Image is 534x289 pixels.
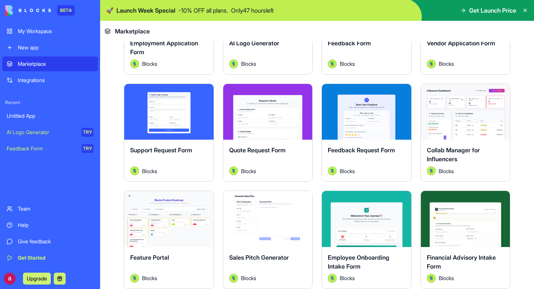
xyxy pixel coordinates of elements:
[231,6,274,15] p: Only 47 hours left
[439,274,454,282] span: Blocks
[124,191,214,289] a: Feature PortalAvatarBlocks
[178,6,228,15] p: - 10 % OFF all plans.
[130,59,139,68] img: Avatar
[5,5,75,16] a: BETA
[427,146,480,163] span: Collab Manager for Influencers
[2,234,98,249] a: Give feedback
[2,100,98,105] span: Recent
[421,84,511,182] a: Collab Manager for InfluencersAvatarBlocks
[229,254,289,261] span: Sales Pitch Generator
[439,167,454,175] span: Blocks
[2,125,98,140] a: AI Logo GeneratorTRY
[328,274,337,283] img: Avatar
[130,254,169,261] span: Feature Portal
[130,146,192,154] span: Support Request Form
[7,145,76,152] div: Feedback Form
[130,39,198,56] span: Employment Application Form
[82,128,93,137] div: TRY
[223,84,313,182] a: Quote Request FormAvatarBlocks
[328,254,389,270] span: Employee Onboarding Intake Form
[18,205,93,212] div: Team
[229,166,238,175] img: Avatar
[328,39,371,47] span: Feedback Form
[229,39,279,47] span: AI Logo Generator
[340,60,355,68] span: Blocks
[427,59,436,68] img: Avatar
[328,166,337,175] img: Avatar
[5,5,51,16] img: logo
[142,167,157,175] span: Blocks
[18,44,93,51] div: New app
[124,84,214,182] a: Support Request FormAvatarBlocks
[130,166,139,175] img: Avatar
[427,254,496,270] span: Financial Advisory Intake Form
[2,108,98,123] a: Untitled App
[340,167,355,175] span: Blocks
[18,254,93,262] div: Get Started
[116,6,175,15] span: Launch Week Special
[142,60,157,68] span: Blocks
[427,166,436,175] img: Avatar
[23,273,51,285] button: Upgrade
[241,60,256,68] span: Blocks
[4,273,16,285] img: ACg8ocL5Tk4VoHE-mWqHl-s9sPR_6J5t6LtsiUzAXrAWF_Z27KnxOw=s96-c
[427,39,495,47] span: Vendor Application Form
[23,275,51,282] a: Upgrade
[2,141,98,156] a: Feedback FormTRY
[340,274,355,282] span: Blocks
[322,84,412,182] a: Feedback Request FormAvatarBlocks
[2,201,98,216] a: Team
[328,146,395,154] span: Feedback Request Form
[130,274,139,283] img: Avatar
[57,5,75,16] div: BETA
[7,129,76,136] div: AI Logo Generator
[2,250,98,265] a: Get Started
[229,274,238,283] img: Avatar
[18,238,93,245] div: Give feedback
[18,77,93,84] div: Integrations
[469,6,516,15] span: Get Launch Price
[241,167,256,175] span: Blocks
[2,24,98,39] a: My Workspace
[106,6,113,15] span: 🚀
[2,56,98,71] a: Marketplace
[439,60,454,68] span: Blocks
[142,274,157,282] span: Blocks
[421,191,511,289] a: Financial Advisory Intake FormAvatarBlocks
[18,60,93,68] div: Marketplace
[7,112,93,120] div: Untitled App
[2,218,98,233] a: Help
[229,146,286,154] span: Quote Request Form
[328,59,337,68] img: Avatar
[2,40,98,55] a: New app
[223,191,313,289] a: Sales Pitch GeneratorAvatarBlocks
[18,221,93,229] div: Help
[241,274,256,282] span: Blocks
[427,274,436,283] img: Avatar
[82,144,93,153] div: TRY
[2,73,98,88] a: Integrations
[322,191,412,289] a: Employee Onboarding Intake FormAvatarBlocks
[229,59,238,68] img: Avatar
[18,27,93,35] div: My Workspace
[115,27,150,36] span: Marketplace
